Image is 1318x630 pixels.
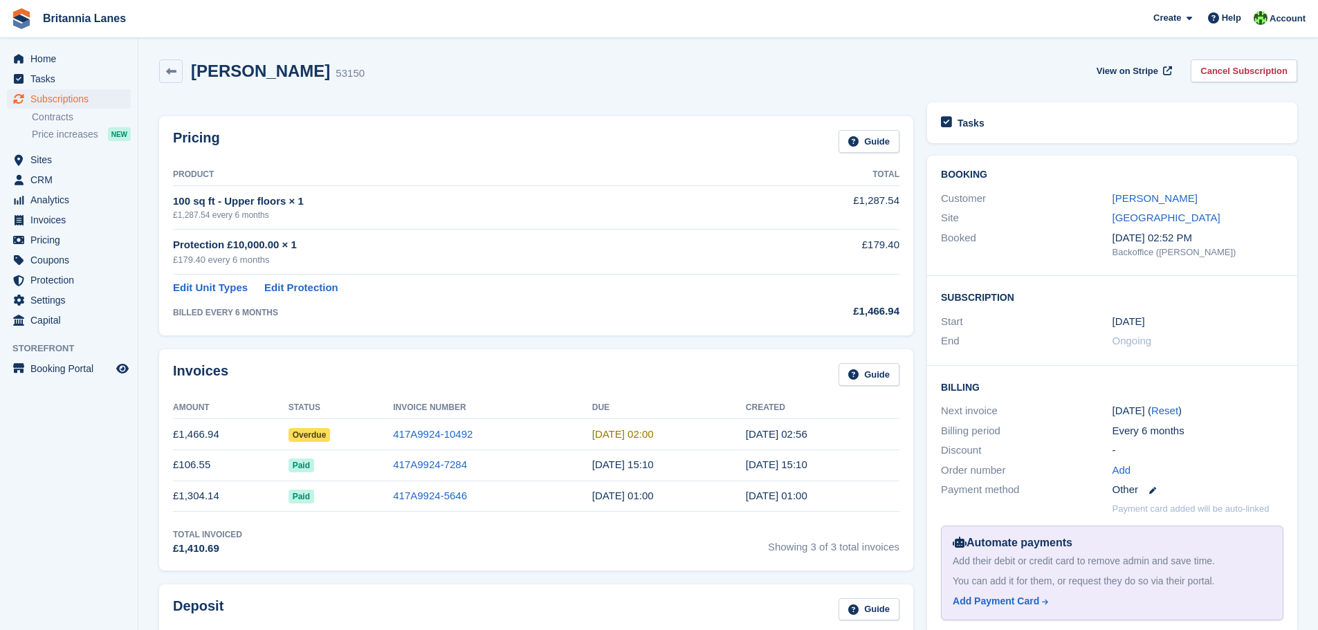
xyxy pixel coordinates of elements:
a: menu [7,69,131,89]
div: £1,287.54 every 6 months [173,209,741,221]
th: Created [746,397,899,419]
div: Protection £10,000.00 × 1 [173,237,741,253]
div: £1,410.69 [173,541,242,557]
div: Other [1113,482,1283,498]
span: Create [1153,11,1181,25]
th: Product [173,164,741,186]
p: Payment card added will be auto-linked [1113,502,1270,516]
span: Analytics [30,190,113,210]
div: Backoffice ([PERSON_NAME]) [1113,245,1283,259]
img: Robert Parr [1254,11,1267,25]
div: NEW [108,127,131,141]
td: £1,287.54 [741,185,899,229]
th: Status [289,397,394,419]
span: Home [30,49,113,68]
td: £179.40 [741,230,899,275]
a: menu [7,150,131,169]
a: menu [7,359,131,378]
a: Edit Protection [264,280,338,296]
a: Guide [839,598,899,621]
time: 2025-08-02 01:00:00 UTC [592,428,654,440]
img: stora-icon-8386f47178a22dfd0bd8f6a31ec36ba5ce8667c1dd55bd0f319d3a0aa187defe.svg [11,8,32,29]
a: 417A9924-7284 [393,458,467,470]
div: Site [941,210,1112,226]
span: Overdue [289,428,331,442]
h2: Booking [941,169,1283,180]
span: Subscriptions [30,89,113,109]
div: Automate payments [953,535,1272,551]
div: Total Invoiced [173,528,242,541]
div: End [941,333,1112,349]
td: £1,304.14 [173,481,289,512]
div: [DATE] 02:52 PM [1113,230,1283,246]
th: Total [741,164,899,186]
a: menu [7,190,131,210]
a: [PERSON_NAME] [1113,192,1198,204]
a: 417A9924-10492 [393,428,473,440]
h2: Invoices [173,363,228,386]
span: Booking Portal [30,359,113,378]
a: menu [7,290,131,310]
h2: Deposit [173,598,223,621]
a: Preview store [114,360,131,377]
a: menu [7,250,131,270]
div: Billing period [941,423,1112,439]
a: menu [7,170,131,189]
span: View on Stripe [1097,64,1158,78]
div: Customer [941,191,1112,207]
th: Due [592,397,746,419]
div: Discount [941,443,1112,458]
a: Contracts [32,111,131,124]
time: 2025-02-02 01:00:00 UTC [592,490,654,501]
span: Protection [30,270,113,290]
div: You can add it for them, or request they do so via their portal. [953,574,1272,589]
td: £106.55 [173,450,289,481]
span: Storefront [12,342,138,355]
h2: [PERSON_NAME] [191,62,330,80]
a: menu [7,89,131,109]
div: Order number [941,463,1112,479]
h2: Tasks [958,117,985,129]
span: Pricing [30,230,113,250]
a: Edit Unit Types [173,280,248,296]
time: 2025-04-04 14:10:46 UTC [592,458,654,470]
div: Add Payment Card [953,594,1039,609]
time: 2025-02-01 01:00:47 UTC [746,490,807,501]
div: 53150 [336,66,365,82]
a: Add Payment Card [953,594,1266,609]
a: [GEOGRAPHIC_DATA] [1113,212,1220,223]
a: menu [7,230,131,250]
div: - [1113,443,1283,458]
a: Guide [839,130,899,153]
div: £179.40 every 6 months [173,253,741,267]
td: £1,466.94 [173,419,289,450]
span: Invoices [30,210,113,230]
span: Price increases [32,128,98,141]
time: 2025-04-03 14:10:46 UTC [746,458,807,470]
time: 2025-08-01 01:56:11 UTC [746,428,807,440]
th: Invoice Number [393,397,592,419]
a: menu [7,49,131,68]
div: Add their debit or credit card to remove admin and save time. [953,554,1272,568]
span: Account [1270,12,1306,26]
div: 100 sq ft - Upper floors × 1 [173,194,741,210]
div: BILLED EVERY 6 MONTHS [173,306,741,319]
a: Price increases NEW [32,127,131,142]
h2: Pricing [173,130,220,153]
time: 2025-02-01 01:00:00 UTC [1113,314,1145,330]
a: menu [7,210,131,230]
a: View on Stripe [1091,59,1175,82]
span: Paid [289,458,314,472]
h2: Billing [941,380,1283,393]
a: 417A9924-5646 [393,490,467,501]
span: CRM [30,170,113,189]
a: Guide [839,363,899,386]
a: menu [7,270,131,290]
span: Coupons [30,250,113,270]
span: Showing 3 of 3 total invoices [768,528,899,557]
a: Britannia Lanes [37,7,131,30]
span: Tasks [30,69,113,89]
a: menu [7,311,131,330]
span: Capital [30,311,113,330]
div: Start [941,314,1112,330]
